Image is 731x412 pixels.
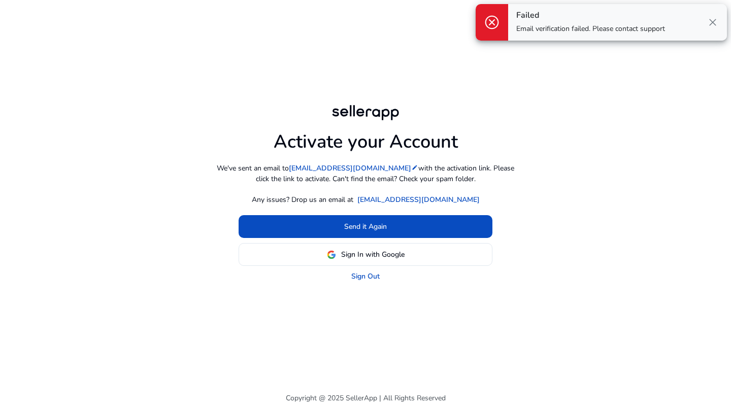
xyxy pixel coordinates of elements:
span: Send it Again [344,221,387,232]
span: close [707,16,719,28]
button: Send it Again [239,215,492,238]
p: Any issues? Drop us an email at [252,194,353,205]
img: google-logo.svg [327,250,336,259]
span: cancel [484,14,500,30]
h4: Failed [516,11,665,20]
a: [EMAIL_ADDRESS][DOMAIN_NAME] [357,194,480,205]
span: Sign In with Google [341,249,405,260]
button: Sign In with Google [239,243,492,266]
p: We've sent an email to with the activation link. Please click the link to activate. Can't find th... [213,163,518,184]
h1: Activate your Account [274,123,458,153]
mat-icon: edit [411,164,418,171]
a: [EMAIL_ADDRESS][DOMAIN_NAME] [289,163,418,174]
a: Sign Out [351,271,380,282]
p: Email verification failed. Please contact support [516,24,665,34]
